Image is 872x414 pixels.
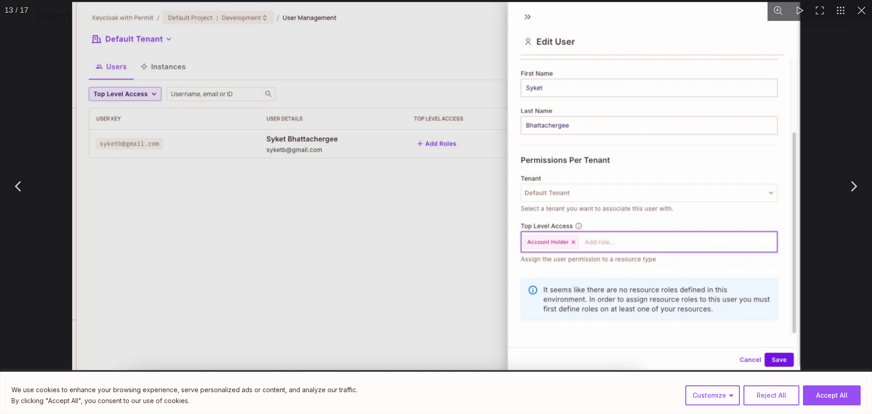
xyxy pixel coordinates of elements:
button: Reject All [743,385,799,405]
p: By clicking "Accept All", you consent to our use of cookies. [11,395,357,406]
img: Image 13 of 17 [72,2,800,370]
button: Accept All [803,385,861,405]
button: Customize [685,385,740,405]
button: Previous [7,175,30,198]
p: We use cookies to enhance your browsing experience, serve personalized ads or content, and analyz... [11,384,357,395]
button: Next [842,175,865,198]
